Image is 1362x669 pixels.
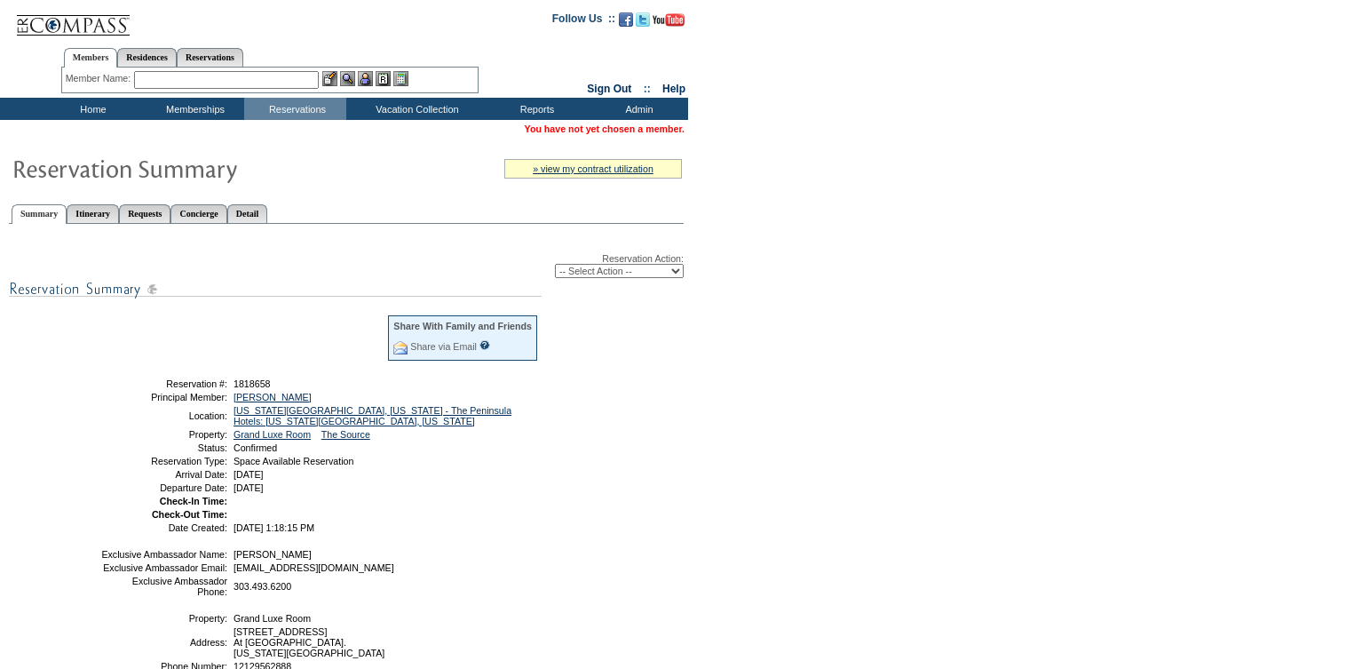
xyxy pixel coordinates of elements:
div: Member Name: [66,71,134,86]
img: Reservaton Summary [12,150,367,186]
td: Reservation #: [100,378,227,389]
td: Home [40,98,142,120]
a: The Source [321,429,370,440]
img: Reservations [376,71,391,86]
span: Space Available Reservation [234,456,353,466]
strong: Check-Out Time: [152,509,227,520]
a: Sign Out [587,83,631,95]
span: 1818658 [234,378,271,389]
img: subTtlResSummary.gif [9,278,542,300]
a: [PERSON_NAME] [234,392,312,402]
strong: Check-In Time: [160,496,227,506]
a: Share via Email [410,341,477,352]
td: Arrival Date: [100,469,227,480]
span: [DATE] [234,469,264,480]
a: Grand Luxe Room [234,429,311,440]
span: Grand Luxe Room [234,613,311,624]
td: Memberships [142,98,244,120]
img: Follow us on Twitter [636,12,650,27]
img: Impersonate [358,71,373,86]
a: Subscribe to our YouTube Channel [653,18,685,28]
td: Exclusive Ambassador Email: [100,562,227,573]
td: Reservations [244,98,346,120]
td: Exclusive Ambassador Name: [100,549,227,560]
div: Share With Family and Friends [393,321,532,331]
td: Location: [100,405,227,426]
span: [STREET_ADDRESS] At [GEOGRAPHIC_DATA]. [US_STATE][GEOGRAPHIC_DATA] [234,626,384,658]
td: Principal Member: [100,392,227,402]
img: b_calculator.gif [393,71,408,86]
span: [EMAIL_ADDRESS][DOMAIN_NAME] [234,562,394,573]
a: Concierge [170,204,226,223]
a: Members [64,48,118,68]
a: Detail [227,204,268,223]
a: Requests [119,204,170,223]
a: Follow us on Twitter [636,18,650,28]
img: Subscribe to our YouTube Channel [653,13,685,27]
td: Exclusive Ambassador Phone: [100,576,227,597]
td: Status: [100,442,227,453]
a: Reservations [177,48,243,67]
a: Become our fan on Facebook [619,18,633,28]
td: Follow Us :: [552,11,615,32]
td: Property: [100,429,227,440]
input: What is this? [479,340,490,350]
a: Summary [12,204,67,224]
td: Date Created: [100,522,227,533]
span: [DATE] 1:18:15 PM [234,522,314,533]
td: Property: [100,613,227,624]
td: Address: [100,626,227,658]
a: Residences [117,48,177,67]
td: Reservation Type: [100,456,227,466]
td: Departure Date: [100,482,227,493]
td: Admin [586,98,688,120]
div: Reservation Action: [9,253,684,278]
span: You have not yet chosen a member. [525,123,685,134]
a: » view my contract utilization [533,163,653,174]
td: Reports [484,98,586,120]
span: [PERSON_NAME] [234,549,312,560]
a: Itinerary [67,204,119,223]
a: [US_STATE][GEOGRAPHIC_DATA], [US_STATE] - The Peninsula Hotels: [US_STATE][GEOGRAPHIC_DATA], [US_... [234,405,511,426]
span: 303.493.6200 [234,581,291,592]
a: Help [662,83,685,95]
td: Vacation Collection [346,98,484,120]
span: Confirmed [234,442,277,453]
img: b_edit.gif [322,71,337,86]
img: Become our fan on Facebook [619,12,633,27]
span: [DATE] [234,482,264,493]
span: :: [644,83,651,95]
img: View [340,71,355,86]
